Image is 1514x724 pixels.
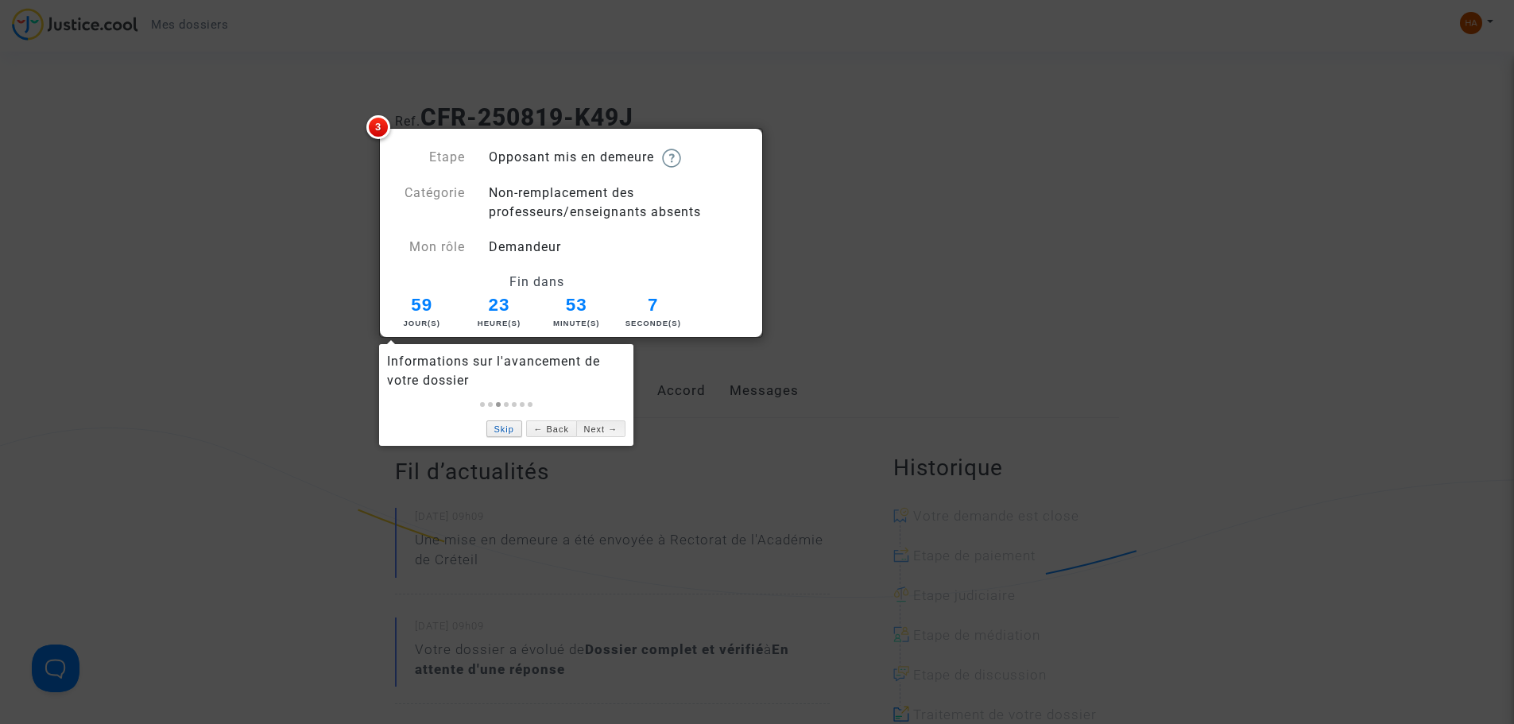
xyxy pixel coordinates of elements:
[576,420,625,437] a: Next →
[387,352,625,390] div: Informations sur l'avancement de votre dossier
[526,420,576,437] a: ← Back
[393,318,451,329] div: Jour(s)
[477,238,757,257] div: Demandeur
[383,184,477,222] div: Catégorie
[366,115,390,139] span: 3
[548,292,605,319] span: 53
[477,184,757,222] div: Non-remplacement des professeurs/enseignants absents
[470,292,528,319] span: 23
[625,318,681,329] div: Seconde(s)
[548,318,605,329] div: Minute(s)
[383,273,691,292] div: Fin dans
[477,148,757,168] div: Opposant mis en demeure
[383,148,477,168] div: Etape
[383,238,477,257] div: Mon rôle
[662,149,681,168] img: help.svg
[470,318,528,329] div: Heure(s)
[486,420,522,437] a: Skip
[630,292,676,319] span: 7
[393,292,451,319] span: 59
